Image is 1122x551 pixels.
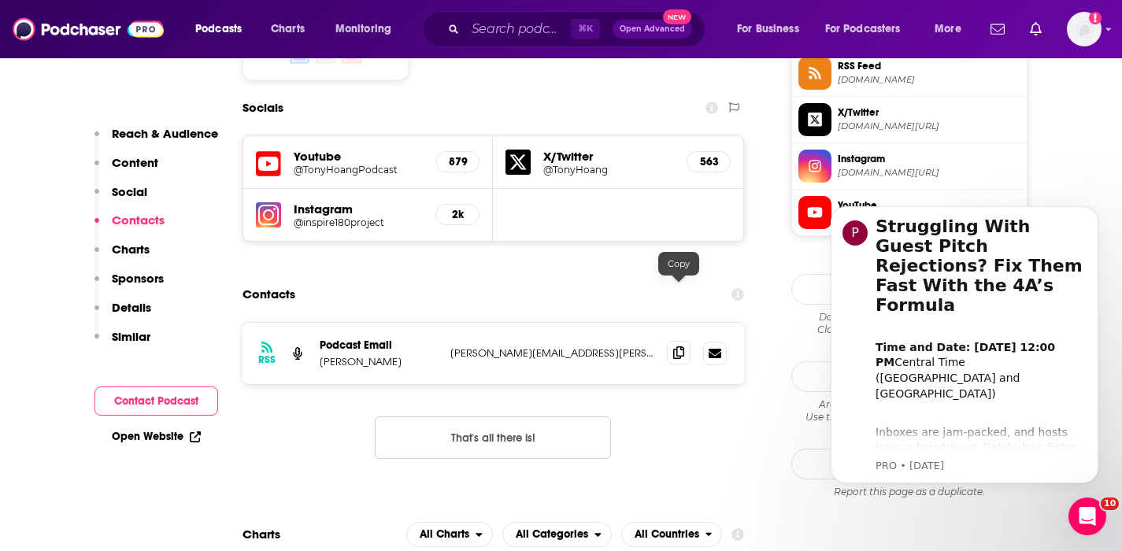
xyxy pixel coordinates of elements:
div: Are we missing an episode or update? Use this to check the RSS feed immediately. [791,398,1028,423]
p: Content [112,155,158,170]
div: Search podcasts, credits, & more... [437,11,720,47]
span: Charts [271,18,305,40]
a: RSS Feed[DOMAIN_NAME] [798,57,1020,90]
span: X/Twitter [838,105,1020,120]
span: All Categories [516,529,588,540]
a: @inspire180project [294,216,424,228]
span: All Countries [635,529,699,540]
button: Nothing here. [375,416,611,459]
button: Claim This Podcast [791,274,1028,305]
button: open menu [502,522,612,547]
span: RSS Feed [838,59,1020,73]
p: Similar [112,329,150,344]
button: open menu [726,17,819,42]
h5: Instagram [294,202,424,216]
button: Contact Podcast [94,386,218,416]
h3: RSS [258,353,276,366]
input: Search podcasts, credits, & more... [465,17,571,42]
h2: Charts [243,527,280,542]
button: Content [94,155,158,184]
span: twitter.com/TonyHoang [838,120,1020,132]
div: Report this page as a duplicate. [791,486,1028,498]
a: Instagram[DOMAIN_NAME][URL] [798,150,1020,183]
span: More [935,18,961,40]
iframe: Intercom live chat [1068,497,1106,535]
span: Instagram [838,152,1020,166]
button: open menu [621,522,723,547]
a: X/Twitter[DOMAIN_NAME][URL] [798,103,1020,136]
p: Charts [112,242,150,257]
h2: Categories [502,522,612,547]
button: Similar [94,329,150,358]
h2: Countries [621,522,723,547]
span: 10 [1101,497,1119,510]
p: [PERSON_NAME] [320,355,438,368]
span: New [663,9,691,24]
span: Do you host or manage this podcast? [791,311,1028,324]
span: Logged in as DineRacoma [1067,12,1102,46]
span: For Podcasters [825,18,901,40]
a: @TonyHoang [543,164,674,176]
span: Podcasts [195,18,242,40]
span: anchor.fm [838,74,1020,86]
span: Monitoring [335,18,391,40]
span: For Business [737,18,799,40]
h5: 879 [449,155,466,168]
button: Social [94,184,147,213]
button: Charts [94,242,150,271]
h5: 2k [449,208,466,221]
h2: Platforms [406,522,493,547]
button: Refresh Feed [791,361,1028,392]
a: Show notifications dropdown [984,16,1011,43]
button: Show profile menu [1067,12,1102,46]
h2: Contacts [243,279,295,309]
p: Details [112,300,151,315]
h5: Youtube [294,149,424,164]
div: Inboxes are jam‑packed, and hosts have a hair‑trigger Delete key. Enter the 4A’s Formula—Actionab... [69,217,280,433]
iframe: Intercom notifications message [807,192,1122,493]
h5: 563 [700,155,717,168]
button: open menu [924,17,981,42]
a: Show notifications dropdown [1024,16,1048,43]
h5: X/Twitter [543,149,674,164]
a: Charts [261,17,314,42]
span: instagram.com/inspire180project [838,167,1020,179]
a: YouTube[URL][DOMAIN_NAME] [798,196,1020,229]
p: Message from PRO, sent 8w ago [69,267,280,281]
p: Contacts [112,213,165,227]
button: Details [94,300,151,329]
button: open menu [815,17,924,42]
span: ⌘ K [571,19,600,39]
p: [PERSON_NAME][EMAIL_ADDRESS][PERSON_NAME][DOMAIN_NAME] [450,346,655,360]
span: Open Advanced [620,25,685,33]
p: Reach & Audience [112,126,218,141]
a: @TonyHoangPodcast [294,164,424,176]
img: Podchaser - Follow, Share and Rate Podcasts [13,14,164,44]
p: Podcast Email [320,338,438,352]
img: User Profile [1067,12,1102,46]
a: Open Website [112,430,201,443]
p: Social [112,184,147,199]
img: iconImage [256,202,281,227]
div: Copy [658,252,699,275]
span: All Charts [420,529,469,540]
a: Seeing Double? [791,449,1028,479]
h2: Socials [243,93,283,123]
button: open menu [406,522,493,547]
button: open menu [184,17,262,42]
button: Reach & Audience [94,126,218,155]
button: open menu [324,17,412,42]
p: Sponsors [112,271,164,286]
button: Open AdvancedNew [613,20,692,39]
svg: Add a profile image [1089,12,1102,24]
